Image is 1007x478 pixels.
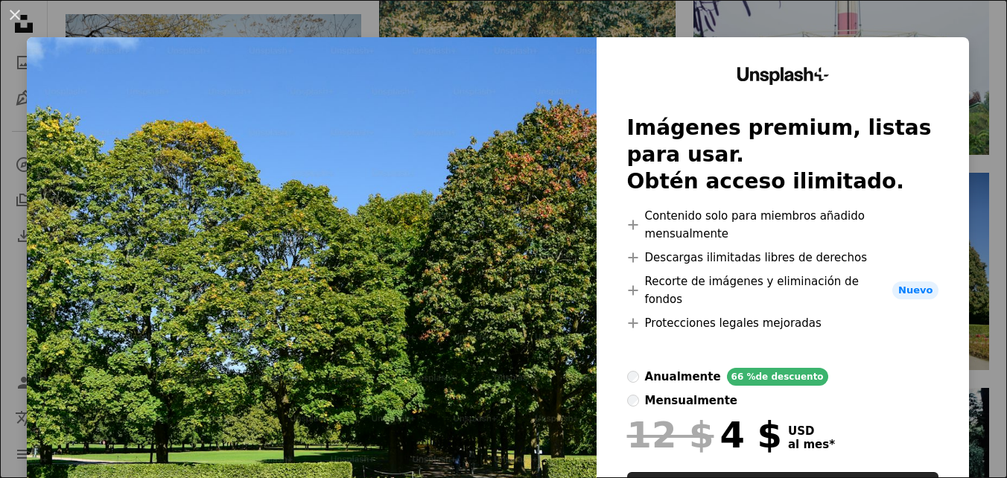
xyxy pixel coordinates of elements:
div: 66 % de descuento [727,368,828,386]
span: Nuevo [892,281,938,299]
div: anualmente [645,368,721,386]
input: anualmente66 %de descuento [627,371,639,383]
li: Protecciones legales mejoradas [627,314,939,332]
h2: Imágenes premium, listas para usar. Obtén acceso ilimitado. [627,115,939,195]
span: 12 $ [627,415,714,454]
span: al mes * [788,438,835,451]
li: Recorte de imágenes y eliminación de fondos [627,273,939,308]
div: mensualmente [645,392,737,410]
li: Descargas ilimitadas libres de derechos [627,249,939,267]
input: mensualmente [627,395,639,407]
div: 4 $ [627,415,782,454]
span: USD [788,424,835,438]
li: Contenido solo para miembros añadido mensualmente [627,207,939,243]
